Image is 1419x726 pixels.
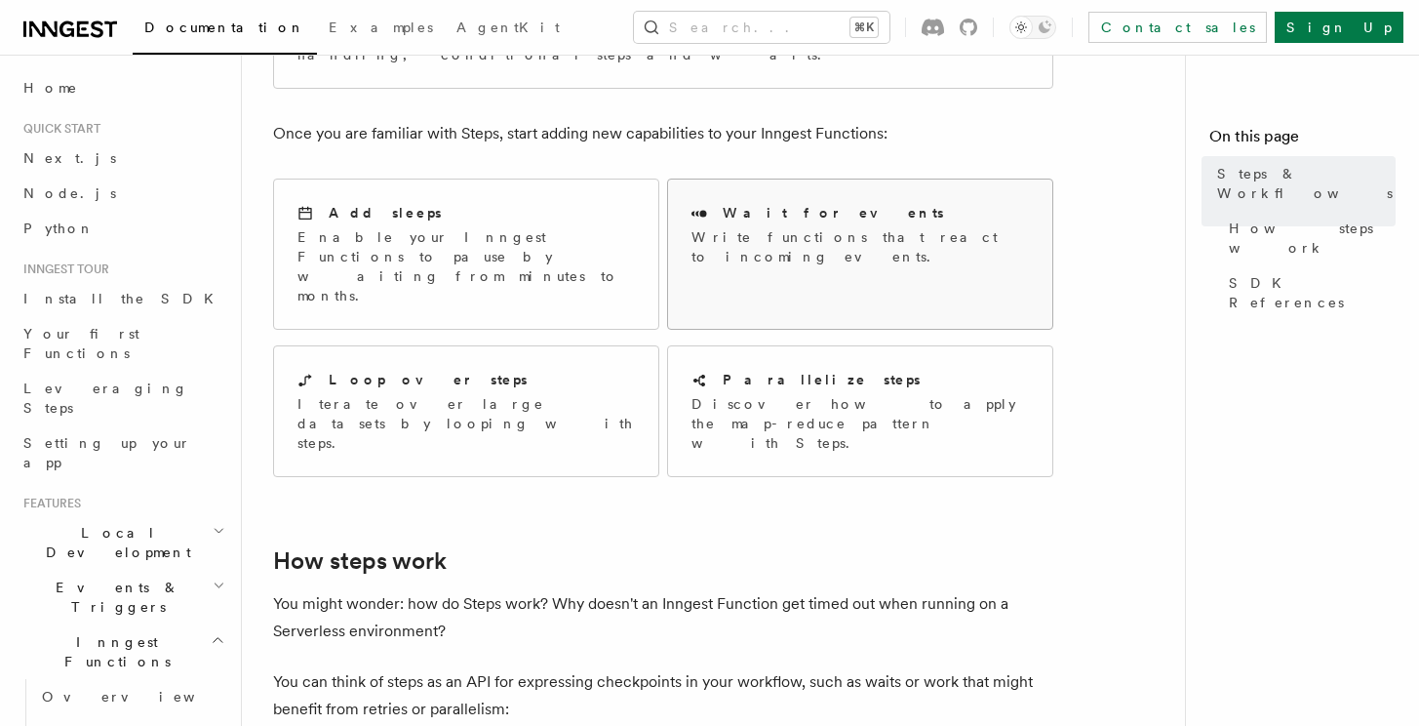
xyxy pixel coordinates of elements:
[16,578,213,617] span: Events & Triggers
[723,203,944,222] h2: Wait for events
[1221,265,1396,320] a: SDK References
[273,590,1053,645] p: You might wonder: how do Steps work? Why doesn't an Inngest Function get timed out when running o...
[23,221,95,236] span: Python
[1217,164,1396,203] span: Steps & Workflows
[16,496,81,511] span: Features
[1088,12,1267,43] a: Contact sales
[273,547,447,575] a: How steps work
[634,12,889,43] button: Search...⌘K
[16,281,229,316] a: Install the SDK
[691,227,1029,266] p: Write functions that react to incoming events.
[23,326,139,361] span: Your first Functions
[16,570,229,625] button: Events & Triggers
[16,632,211,671] span: Inngest Functions
[16,316,229,371] a: Your first Functions
[297,227,635,305] p: Enable your Inngest Functions to pause by waiting from minutes to months.
[1221,211,1396,265] a: How steps work
[23,291,225,306] span: Install the SDK
[329,20,433,35] span: Examples
[273,345,659,477] a: Loop over stepsIterate over large datasets by looping with steps.
[273,668,1053,723] p: You can think of steps as an API for expressing checkpoints in your workflow, such as waits or wo...
[1209,156,1396,211] a: Steps & Workflows
[273,120,1053,147] p: Once you are familiar with Steps, start adding new capabilities to your Inngest Functions:
[16,523,213,562] span: Local Development
[329,370,528,389] h2: Loop over steps
[691,394,1029,453] p: Discover how to apply the map-reduce pattern with Steps.
[16,371,229,425] a: Leveraging Steps
[133,6,317,55] a: Documentation
[16,70,229,105] a: Home
[1229,219,1396,258] span: How steps work
[144,20,305,35] span: Documentation
[23,185,116,201] span: Node.js
[16,625,229,679] button: Inngest Functions
[42,689,243,705] span: Overview
[23,78,78,98] span: Home
[297,394,635,453] p: Iterate over large datasets by looping with steps.
[23,150,116,166] span: Next.js
[16,515,229,570] button: Local Development
[456,20,560,35] span: AgentKit
[1209,125,1396,156] h4: On this page
[273,179,659,330] a: Add sleepsEnable your Inngest Functions to pause by waiting from minutes to months.
[1009,16,1056,39] button: Toggle dark mode
[16,141,229,176] a: Next.js
[850,18,878,37] kbd: ⌘K
[723,370,921,389] h2: Parallelize steps
[23,381,188,416] span: Leveraging Steps
[667,345,1053,477] a: Parallelize stepsDiscover how to apply the map-reduce pattern with Steps.
[16,121,100,137] span: Quick start
[667,179,1053,330] a: Wait for eventsWrite functions that react to incoming events.
[34,679,229,714] a: Overview
[1229,273,1396,312] span: SDK References
[16,425,229,480] a: Setting up your app
[16,211,229,246] a: Python
[16,176,229,211] a: Node.js
[445,6,572,53] a: AgentKit
[317,6,445,53] a: Examples
[23,435,191,470] span: Setting up your app
[329,203,442,222] h2: Add sleeps
[1275,12,1403,43] a: Sign Up
[16,262,109,277] span: Inngest tour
